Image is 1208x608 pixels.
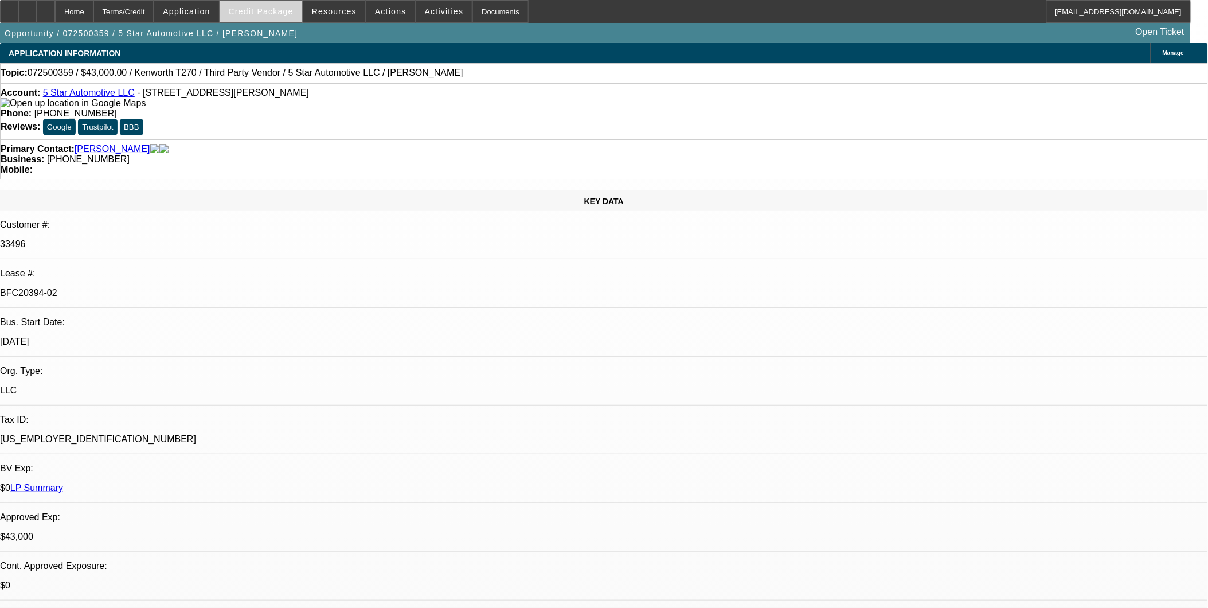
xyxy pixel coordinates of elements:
button: Resources [303,1,365,22]
button: Activities [416,1,472,22]
strong: Business: [1,154,44,164]
img: facebook-icon.png [150,144,159,154]
span: Application [163,7,210,16]
a: [PERSON_NAME] [75,144,150,154]
span: Activities [425,7,464,16]
span: Opportunity / 072500359 / 5 Star Automotive LLC / [PERSON_NAME] [5,29,298,38]
img: linkedin-icon.png [159,144,169,154]
span: Manage [1163,50,1184,56]
strong: Primary Contact: [1,144,75,154]
a: Open Ticket [1131,22,1189,42]
span: Resources [312,7,357,16]
a: View Google Maps [1,98,146,108]
button: Actions [366,1,415,22]
button: BBB [120,119,143,135]
span: [PHONE_NUMBER] [47,154,130,164]
button: Credit Package [220,1,302,22]
span: KEY DATA [584,197,624,206]
strong: Phone: [1,108,32,118]
img: Open up location in Google Maps [1,98,146,108]
button: Application [154,1,218,22]
a: LP Summary [10,483,63,493]
span: - [STREET_ADDRESS][PERSON_NAME] [137,88,309,98]
span: [PHONE_NUMBER] [34,108,117,118]
button: Trustpilot [78,119,117,135]
span: 072500359 / $43,000.00 / Kenworth T270 / Third Party Vendor / 5 Star Automotive LLC / [PERSON_NAME] [28,68,463,78]
strong: Mobile: [1,165,33,174]
strong: Account: [1,88,40,98]
strong: Reviews: [1,122,40,131]
strong: Topic: [1,68,28,78]
span: Credit Package [229,7,294,16]
span: Actions [375,7,406,16]
a: 5 Star Automotive LLC [43,88,135,98]
span: APPLICATION INFORMATION [9,49,120,58]
button: Google [43,119,76,135]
